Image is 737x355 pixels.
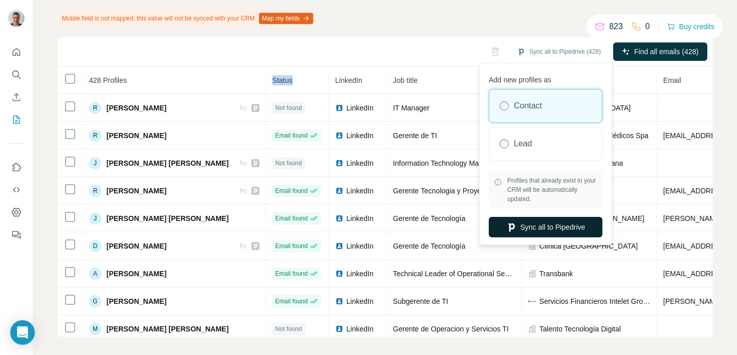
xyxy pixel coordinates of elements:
p: Add new profiles as [489,71,602,85]
img: LinkedIn logo [335,187,343,195]
img: LinkedIn logo [335,325,343,333]
button: Use Surfe API [8,181,25,199]
img: company-logo [528,297,536,305]
img: LinkedIn logo [335,131,343,140]
label: Lead [514,138,532,150]
span: LinkedIn [346,158,374,168]
span: Gerente de Tecnología [393,214,465,223]
img: LinkedIn logo [335,297,343,305]
span: Clínica [GEOGRAPHIC_DATA] [539,241,638,251]
span: Profiles that already exist in your CRM will be automatically updated. [507,176,597,204]
button: Sync all to Pipedrive [489,217,602,237]
img: LinkedIn logo [335,270,343,278]
span: [PERSON_NAME] [106,186,166,196]
span: Email found [275,186,308,195]
span: LinkedIn [335,76,362,84]
span: LinkedIn [346,241,374,251]
div: Open Intercom Messenger [10,320,35,345]
label: Contact [514,100,542,112]
span: [PERSON_NAME] [106,296,166,306]
span: [PERSON_NAME] [106,130,166,141]
span: [PERSON_NAME] [PERSON_NAME] [106,213,229,224]
span: IT Manager [393,104,429,112]
span: [PERSON_NAME] [PERSON_NAME] [106,324,229,334]
span: [PERSON_NAME] [106,269,166,279]
span: LinkedIn [346,324,374,334]
button: Sync all to Pipedrive (428) [510,44,608,59]
div: Mobile field is not mapped, this value will not be synced with your CRM [58,10,315,27]
div: J [89,157,101,169]
button: Dashboard [8,203,25,221]
span: LinkedIn [346,269,374,279]
div: R [89,185,101,197]
span: Information Technology Manager [393,159,497,167]
div: D [89,240,101,252]
span: LinkedIn [346,103,374,113]
span: Email found [275,241,308,251]
span: Email found [275,214,308,223]
div: M [89,323,101,335]
span: Subgerente de TI [393,297,448,305]
span: Email found [275,269,308,278]
img: LinkedIn logo [335,104,343,112]
span: [PERSON_NAME] [PERSON_NAME] [106,158,229,168]
button: Buy credits [667,19,714,34]
div: J [89,212,101,225]
div: R [89,129,101,142]
div: G [89,295,101,307]
img: LinkedIn logo [335,214,343,223]
img: LinkedIn logo [335,242,343,250]
span: Job title [393,76,418,84]
img: Avatar [8,10,25,27]
button: Feedback [8,226,25,244]
span: LinkedIn [346,213,374,224]
button: My lists [8,110,25,129]
span: Not found [275,324,302,334]
span: Gerente de Operacion y Servicios TI [393,325,509,333]
span: Talento Tecnología Digital [539,324,621,334]
button: Quick start [8,43,25,61]
button: Map my fields [259,13,313,24]
span: Servicios Financieros Intelet Group Ltda. [539,296,651,306]
span: Gerente de Tecnología [393,242,465,250]
span: LinkedIn [346,186,374,196]
span: 428 Profiles [89,76,127,84]
img: LinkedIn logo [335,159,343,167]
span: LinkedIn [346,296,374,306]
span: Not found [275,103,302,113]
span: Email found [275,297,308,306]
span: Not found [275,159,302,168]
span: Find all emails (428) [634,47,699,57]
span: Email [663,76,681,84]
span: Email found [275,131,308,140]
p: 823 [609,20,623,33]
span: Technical Leader of Operational Security [393,270,522,278]
span: Gerente de TI [393,131,437,140]
span: LinkedIn [346,130,374,141]
p: 0 [645,20,650,33]
span: Gerente Tecnologia y Proyectos de Innovación [393,187,541,195]
div: A [89,268,101,280]
button: Enrich CSV [8,88,25,106]
div: R [89,102,101,114]
span: Status [272,76,293,84]
span: [PERSON_NAME] [106,241,166,251]
button: Use Surfe on LinkedIn [8,158,25,176]
button: Search [8,65,25,84]
span: [PERSON_NAME] [106,103,166,113]
span: Transbank [539,269,573,279]
button: Find all emails (428) [613,42,707,61]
